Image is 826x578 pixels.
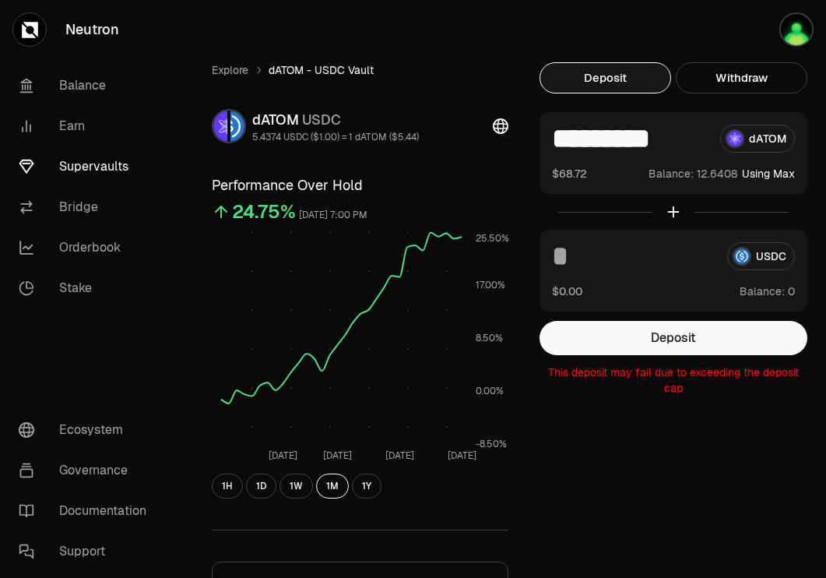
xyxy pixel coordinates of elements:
tspan: [DATE] [448,449,476,462]
a: Support [6,531,168,572]
tspan: 0.00% [476,385,504,397]
tspan: [DATE] [385,449,414,462]
a: Orderbook [6,227,168,268]
a: Ecosystem [6,410,168,450]
p: This deposit may fail due to exceeding the deposit cap [540,365,807,396]
tspan: [DATE] [269,449,297,462]
tspan: 17.00% [476,279,505,291]
tspan: -8.50% [476,438,507,450]
button: 1Y [352,474,381,499]
a: Supervaults [6,146,168,187]
a: Explore [212,62,248,78]
a: Bridge [6,187,168,227]
button: 1H [212,474,243,499]
nav: breadcrumb [212,62,508,78]
img: USDC Logo [230,111,244,142]
a: Earn [6,106,168,146]
a: Stake [6,268,168,308]
a: Documentation [6,491,168,531]
button: 1M [316,474,349,499]
a: Balance [6,65,168,106]
button: $0.00 [552,283,582,299]
div: [DATE] 7:00 PM [299,206,367,224]
img: Atom Staking [781,14,812,45]
span: Balance: [740,284,785,299]
button: Using Max [742,166,795,182]
div: 5.4374 USDC ($1.00) = 1 dATOM ($5.44) [252,131,419,143]
div: 24.75% [232,199,296,224]
span: USDC [302,111,341,129]
span: Balance: [648,166,694,182]
button: $68.72 [552,165,587,182]
tspan: 8.50% [476,332,503,344]
div: dATOM [252,109,419,131]
tspan: 25.50% [476,232,509,245]
button: Deposit [540,62,671,93]
button: Deposit [540,321,807,355]
button: Withdraw [676,62,807,93]
h3: Performance Over Hold [212,174,508,196]
img: dATOM Logo [213,111,227,142]
button: 1D [246,474,276,499]
span: dATOM - USDC Vault [269,62,374,78]
button: 1W [279,474,313,499]
tspan: [DATE] [323,449,352,462]
a: Governance [6,450,168,491]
